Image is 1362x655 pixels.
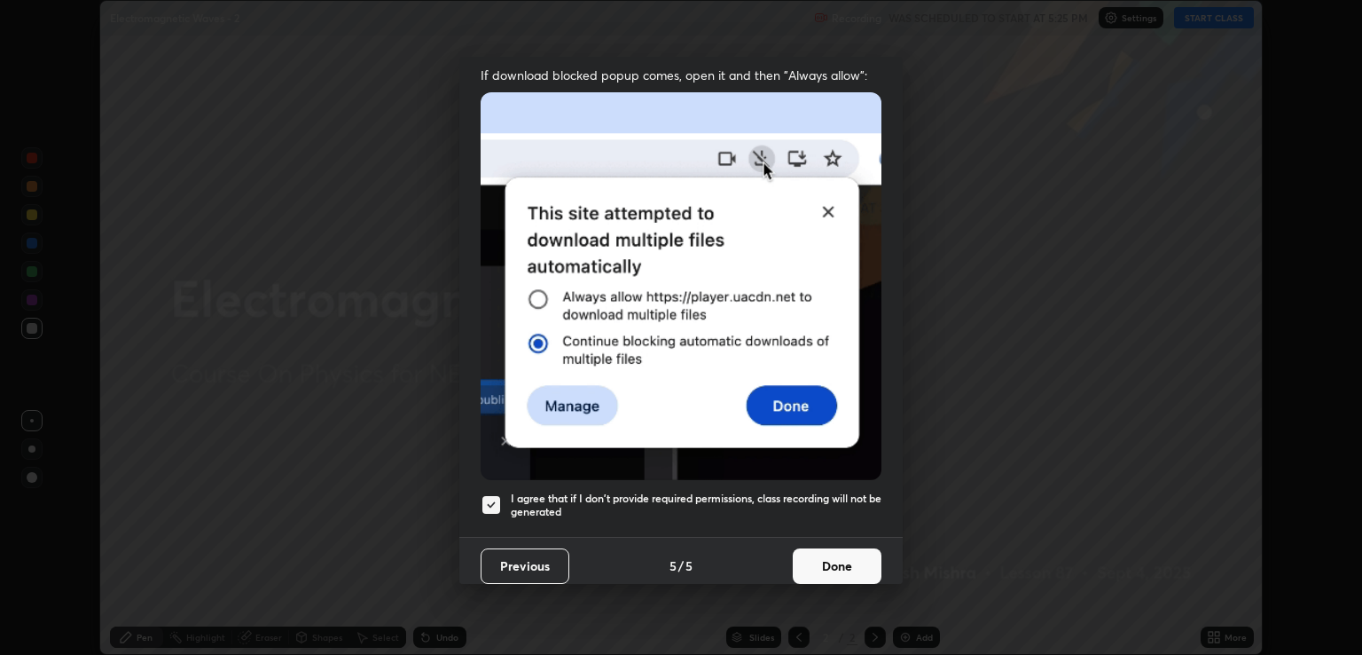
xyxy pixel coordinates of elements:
h5: I agree that if I don't provide required permissions, class recording will not be generated [511,492,881,519]
span: If download blocked popup comes, open it and then "Always allow": [481,67,881,83]
h4: 5 [669,556,677,575]
h4: 5 [685,556,693,575]
button: Previous [481,548,569,584]
button: Done [793,548,881,584]
img: downloads-permission-blocked.gif [481,92,881,480]
h4: / [678,556,684,575]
